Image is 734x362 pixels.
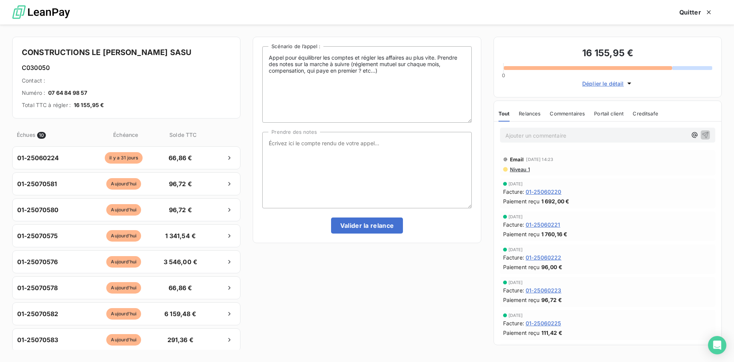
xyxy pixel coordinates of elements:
span: Portail client [594,110,624,117]
span: 01-25070576 [17,257,58,266]
span: 01-25060223 [526,286,562,294]
span: 96,72 € [160,179,200,188]
button: Déplier le détail [580,79,635,88]
span: 0 [502,72,505,78]
span: Solde TTC [163,131,203,139]
span: Tout [499,110,510,117]
span: 01-25070578 [17,283,58,292]
span: 01-25060224 [17,153,59,162]
span: Aujourd’hui [106,282,141,294]
span: il y a 31 jours [105,152,143,164]
span: Facture : [503,188,524,196]
span: Paiement reçu [503,263,540,271]
span: 3 546,00 € [160,257,200,266]
span: 66,86 € [160,153,200,162]
span: Contact : [22,77,45,84]
span: Aujourd’hui [106,308,141,320]
span: 01-25070582 [17,309,58,318]
span: Échues [17,131,36,139]
span: [DATE] [508,182,523,186]
span: 96,00 € [541,263,562,271]
span: Aujourd’hui [106,178,141,190]
span: Facture : [503,286,524,294]
span: Relances [519,110,541,117]
span: 01-25070575 [17,231,58,240]
span: Total TTC à régler : [22,101,71,109]
span: Facture : [503,319,524,327]
button: Valider la relance [331,218,403,234]
span: Paiement reçu [503,197,540,205]
span: Aujourd’hui [106,230,141,242]
span: [DATE] [508,214,523,219]
span: 01-25070580 [17,205,59,214]
span: [DATE] [508,247,523,252]
span: 66,86 € [160,283,200,292]
span: 01-25060222 [526,253,562,261]
button: Quitter [670,4,722,20]
span: [DATE] 14:23 [526,157,553,162]
span: Commentaires [550,110,585,117]
h3: 16 155,95 € [503,46,712,62]
span: 07 64 84 98 57 [48,89,87,97]
span: 10 [37,132,46,139]
span: Déplier le détail [582,80,624,88]
span: 96,72 € [541,296,562,304]
span: Aujourd’hui [106,204,141,216]
span: 01-25060221 [526,221,560,229]
span: Échéance [90,131,161,139]
span: 1 692,00 € [541,197,570,205]
span: Aujourd’hui [106,334,141,346]
span: Facture : [503,253,524,261]
span: 01-25070583 [17,335,58,344]
span: Email [510,156,524,162]
h6: C030050 [22,63,231,72]
span: 1 760,16 € [541,230,568,238]
span: 6 159,48 € [160,309,200,318]
span: Facture : [503,221,524,229]
span: Paiement reçu [503,230,540,238]
span: 16 155,95 € [74,101,104,109]
textarea: Appel pour équilibrer les comptes et régler les affaires au plus vite. Prendre des notes sur la m... [262,46,471,123]
span: Creditsafe [633,110,658,117]
div: Open Intercom Messenger [708,336,726,354]
span: Paiement reçu [503,329,540,337]
span: 01-25060220 [526,188,562,196]
span: 96,72 € [160,205,200,214]
img: logo LeanPay [12,2,70,23]
span: Niveau 1 [509,166,530,172]
span: 1 341,54 € [160,231,200,240]
span: 01-25070581 [17,179,57,188]
span: 01-25060225 [526,319,561,327]
span: 291,36 € [160,335,200,344]
h4: CONSTRUCTIONS LE [PERSON_NAME] SASU [22,46,231,58]
span: [DATE] [508,313,523,318]
span: Numéro : [22,89,45,97]
span: Aujourd’hui [106,256,141,268]
span: 111,42 € [541,329,562,337]
span: [DATE] [508,280,523,285]
span: Paiement reçu [503,296,540,304]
